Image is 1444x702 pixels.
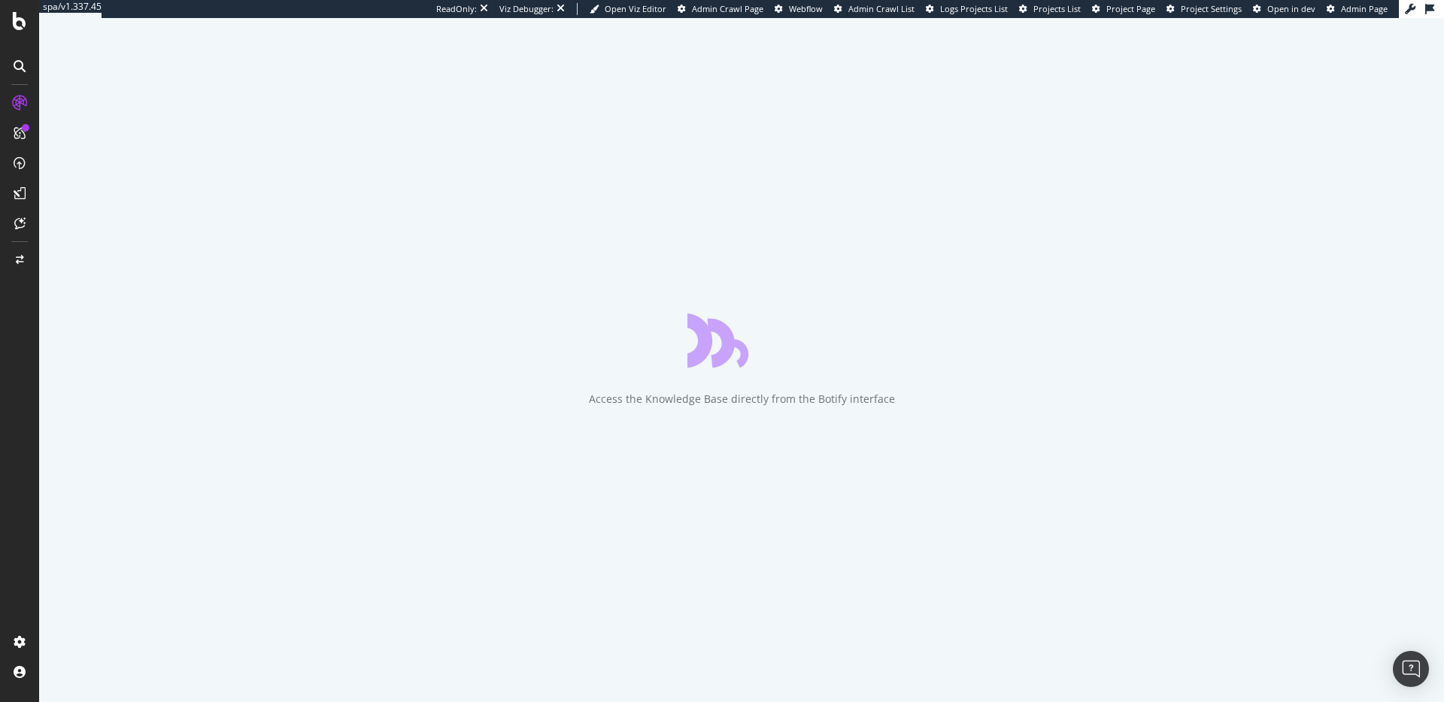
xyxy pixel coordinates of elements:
span: Projects List [1033,3,1081,14]
div: Access the Knowledge Base directly from the Botify interface [589,392,895,407]
div: Viz Debugger: [499,3,554,15]
a: Admin Crawl Page [678,3,763,15]
span: Logs Projects List [940,3,1008,14]
a: Open Viz Editor [590,3,666,15]
a: Admin Page [1327,3,1388,15]
span: Admin Crawl Page [692,3,763,14]
a: Project Page [1092,3,1155,15]
a: Projects List [1019,3,1081,15]
div: Open Intercom Messenger [1393,651,1429,687]
span: Open Viz Editor [605,3,666,14]
a: Project Settings [1166,3,1242,15]
span: Project Settings [1181,3,1242,14]
a: Open in dev [1253,3,1315,15]
span: Admin Crawl List [848,3,915,14]
a: Webflow [775,3,823,15]
div: animation [687,313,796,368]
span: Webflow [789,3,823,14]
span: Open in dev [1267,3,1315,14]
span: Project Page [1106,3,1155,14]
span: Admin Page [1341,3,1388,14]
a: Admin Crawl List [834,3,915,15]
a: Logs Projects List [926,3,1008,15]
div: ReadOnly: [436,3,477,15]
